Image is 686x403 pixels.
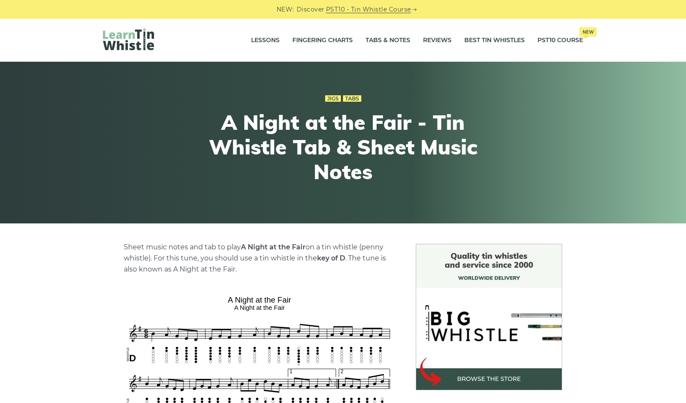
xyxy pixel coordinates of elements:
strong: A Night at the Fair [241,243,306,251]
a: Tabs & Notes [366,30,410,51]
span: New [579,27,597,37]
img: BigWhistle Tin Whistle Store [416,244,562,390]
a: Jigs [325,95,341,102]
a: Lessons [251,30,280,51]
a: Tabs [343,95,361,102]
p: Sheet music notes and tab to play on a tin whistle (penny whistle). For this tune, you should use... [124,242,395,275]
a: PST10 CourseNew [537,30,583,51]
h1: A Night at the Fair - Tin Whistle Tab & Sheet Music Notes [186,110,500,184]
img: LearnTinWhistle.com [103,29,154,50]
a: Fingering Charts [292,30,353,51]
a: Reviews [423,30,452,51]
a: Best Tin Whistles [464,30,525,51]
strong: key of D [317,254,345,262]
